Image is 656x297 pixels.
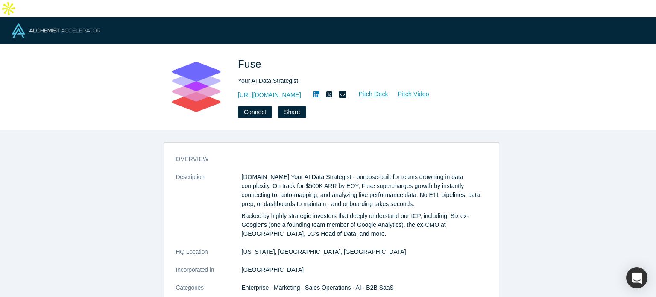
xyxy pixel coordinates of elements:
dd: [US_STATE], [GEOGRAPHIC_DATA], [GEOGRAPHIC_DATA] [242,247,487,256]
p: [DOMAIN_NAME] Your AI Data Strategist - purpose-built for teams drowning in data complexity. On t... [242,173,487,209]
img: Fuse's Logo [166,56,226,116]
p: Backed by highly strategic investors that deeply understand our ICP, including: Six ex-Googler's ... [242,212,487,238]
a: Pitch Video [389,89,430,99]
dd: [GEOGRAPHIC_DATA] [242,265,487,274]
dt: HQ Location [176,247,242,265]
a: [URL][DOMAIN_NAME] [238,91,301,100]
dt: Incorporated in [176,265,242,283]
button: Share [278,106,306,118]
h3: overview [176,155,475,164]
dt: Description [176,173,242,247]
span: Fuse [238,58,264,70]
button: Connect [238,106,272,118]
a: Pitch Deck [349,89,389,99]
div: Your AI Data Strategist. [238,76,477,85]
img: Alchemist Logo [12,23,100,38]
span: Enterprise · Marketing · Sales Operations · AI · B2B SaaS [242,284,394,291]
